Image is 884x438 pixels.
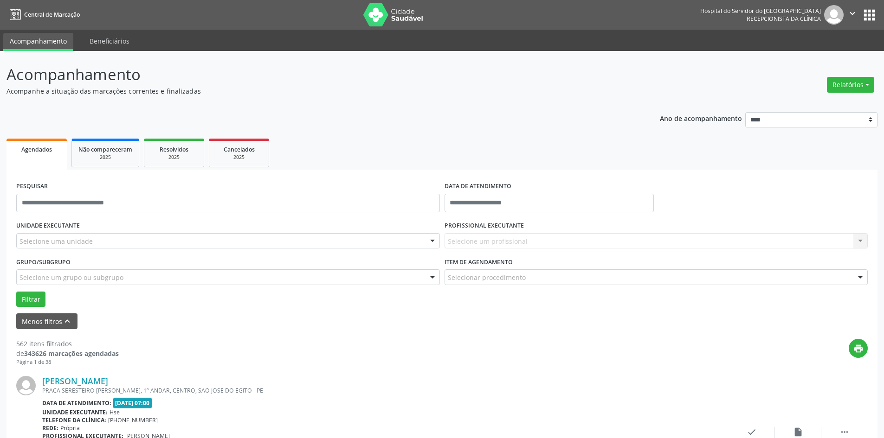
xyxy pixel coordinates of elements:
span: Hse [110,408,120,416]
label: PROFISSIONAL EXECUTANTE [445,219,524,233]
i: check [747,427,757,437]
span: Não compareceram [78,146,132,153]
span: Agendados [21,146,52,153]
div: de [16,349,119,358]
p: Acompanhe a situação das marcações correntes e finalizadas [6,86,616,96]
b: Telefone da clínica: [42,416,106,424]
a: [PERSON_NAME] [42,376,108,386]
a: Acompanhamento [3,33,73,51]
span: Própria [60,424,80,432]
label: PESQUISAR [16,179,48,194]
div: PRACA SERESTEIRO [PERSON_NAME], 1º ANDAR, CENTRO, SAO JOSE DO EGITO - PE [42,387,729,394]
span: Resolvidos [160,146,188,153]
i:  [839,427,850,437]
label: UNIDADE EXECUTANTE [16,219,80,233]
label: Grupo/Subgrupo [16,255,71,269]
b: Rede: [42,424,58,432]
i: print [853,343,864,354]
button: Filtrar [16,292,45,307]
span: Selecione uma unidade [19,236,93,246]
span: [PHONE_NUMBER] [108,416,158,424]
button:  [844,5,861,25]
i:  [847,8,858,19]
button: print [849,339,868,358]
span: Central de Marcação [24,11,80,19]
div: 2025 [78,154,132,161]
button: Relatórios [827,77,874,93]
p: Ano de acompanhamento [660,112,742,124]
span: [DATE] 07:00 [113,398,152,408]
button: apps [861,7,878,23]
div: 2025 [151,154,197,161]
div: Hospital do Servidor do [GEOGRAPHIC_DATA] [700,7,821,15]
label: DATA DE ATENDIMENTO [445,179,511,194]
div: 562 itens filtrados [16,339,119,349]
img: img [824,5,844,25]
i: keyboard_arrow_up [62,316,72,326]
div: 2025 [216,154,262,161]
span: Selecione um grupo ou subgrupo [19,273,123,282]
span: Selecionar procedimento [448,273,526,282]
a: Beneficiários [83,33,136,49]
img: img [16,376,36,395]
label: Item de agendamento [445,255,513,269]
b: Unidade executante: [42,408,108,416]
strong: 343626 marcações agendadas [24,349,119,358]
p: Acompanhamento [6,63,616,86]
a: Central de Marcação [6,7,80,22]
i: insert_drive_file [793,427,803,437]
button: Menos filtroskeyboard_arrow_up [16,313,77,330]
span: Recepcionista da clínica [747,15,821,23]
b: Data de atendimento: [42,399,111,407]
div: Página 1 de 38 [16,358,119,366]
span: Cancelados [224,146,255,153]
